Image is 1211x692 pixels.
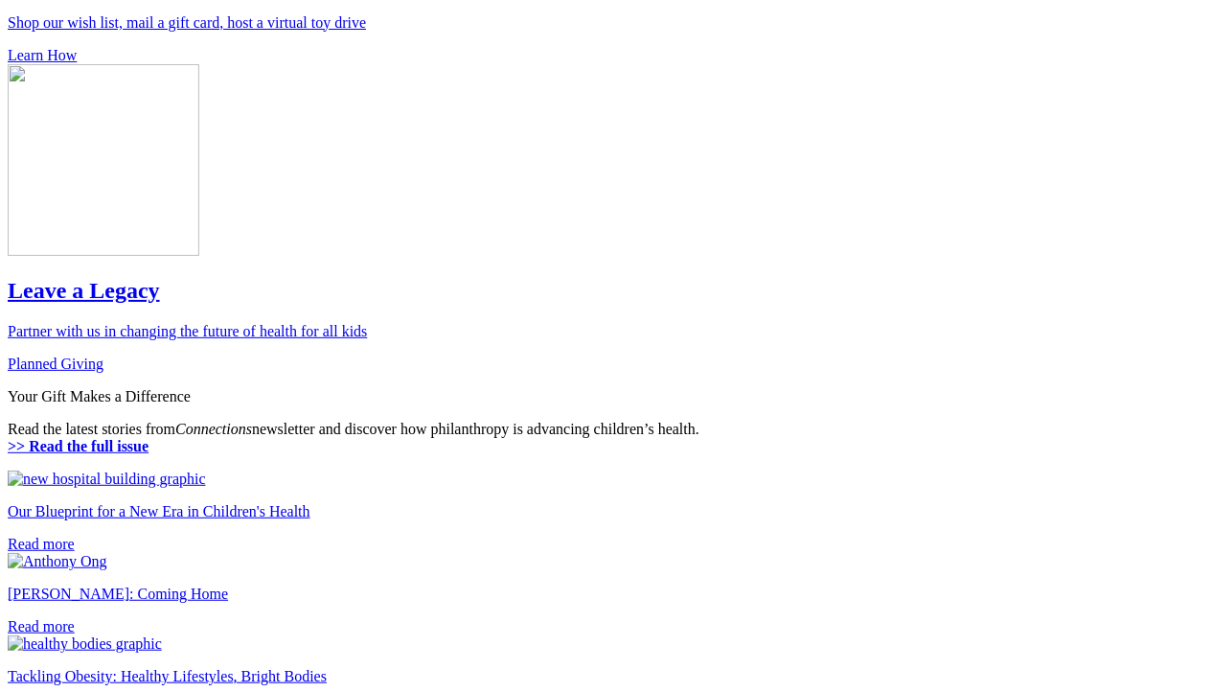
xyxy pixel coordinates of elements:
[8,635,162,653] img: healthy bodies graphic
[8,586,1203,603] p: [PERSON_NAME]: Coming Home
[8,553,1203,635] a: Anthony Ong [PERSON_NAME]: Coming Home Read more
[8,618,75,634] span: Read more
[8,503,1203,520] p: Our Blueprint for a New Era in Children's Health
[8,536,75,552] span: Read more
[8,278,1203,304] h2: Leave a Legacy
[8,64,1203,374] a: Leave a Legacy Partner with us in changing the future of health for all kids Planned Giving
[8,356,103,372] span: Planned Giving
[8,388,1203,405] p: Your Gift Makes a Difference
[8,553,107,570] img: Anthony Ong
[175,421,252,437] em: Connections
[8,668,1203,685] p: Tackling Obesity: Healthy Lifestyles, Bright Bodies
[8,471,206,488] img: new hospital building graphic
[8,421,1203,455] p: Read the latest stories from newsletter and discover how philanthropy is advancing children’s hea...
[8,14,1203,32] p: Shop our wish list, mail a gift card, host a virtual toy drive
[8,323,1203,340] p: Partner with us in changing the future of health for all kids
[8,471,1203,553] a: new hospital building graphic Our Blueprint for a New Era in Children's Health Read more
[8,47,77,63] span: Learn How
[8,438,149,454] a: >> Read the full issue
